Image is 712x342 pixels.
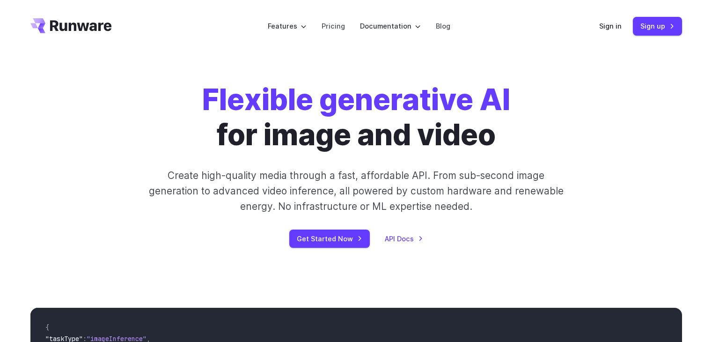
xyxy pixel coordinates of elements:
h1: for image and video [202,82,510,153]
label: Documentation [360,21,421,31]
a: API Docs [385,233,423,244]
p: Create high-quality media through a fast, affordable API. From sub-second image generation to adv... [147,168,565,215]
a: Get Started Now [289,230,370,248]
a: Sign up [633,17,682,35]
span: { [45,323,49,332]
label: Features [268,21,307,31]
strong: Flexible generative AI [202,82,510,117]
a: Pricing [322,21,345,31]
a: Blog [436,21,450,31]
a: Go to / [30,18,112,33]
a: Sign in [599,21,622,31]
